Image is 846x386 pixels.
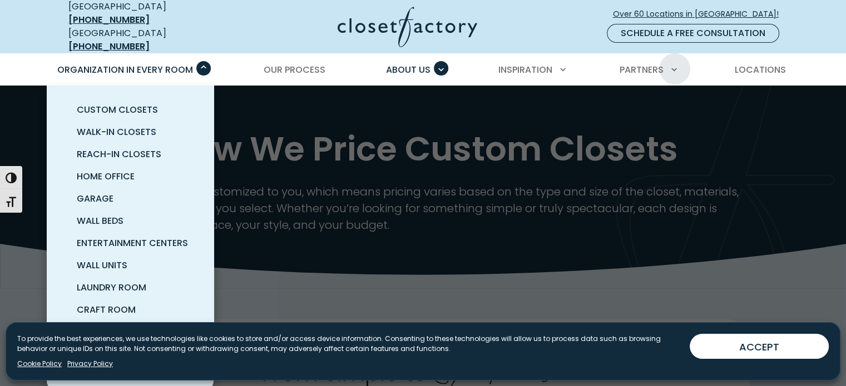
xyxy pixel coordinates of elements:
[17,334,681,354] p: To provide the best experiences, we use technologies like cookies to store and/or access device i...
[68,40,150,53] a: [PHONE_NUMBER]
[386,63,431,76] span: About Us
[613,8,788,20] span: Over 60 Locations in [GEOGRAPHIC_DATA]!
[77,259,127,272] span: Wall Units
[77,237,188,249] span: Entertainment Centers
[77,170,135,183] span: Home Office
[498,63,552,76] span: Inspiration
[607,24,779,43] a: Schedule a Free Consultation
[734,63,785,76] span: Locations
[612,4,788,24] a: Over 60 Locations in [GEOGRAPHIC_DATA]!
[77,103,158,116] span: Custom Closets
[68,13,150,26] a: [PHONE_NUMBER]
[67,359,113,369] a: Privacy Policy
[17,359,62,369] a: Cookie Policy
[338,7,477,47] img: Closet Factory Logo
[77,303,136,316] span: Craft Room
[77,126,156,138] span: Walk-In Closets
[77,148,161,161] span: Reach-In Closets
[57,63,193,76] span: Organization in Every Room
[620,63,664,76] span: Partners
[77,192,113,205] span: Garage
[50,54,797,86] nav: Primary Menu
[690,334,829,359] button: ACCEPT
[77,214,123,227] span: Wall Beds
[264,63,325,76] span: Our Process
[68,27,230,53] div: [GEOGRAPHIC_DATA]
[77,281,146,294] span: Laundry Room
